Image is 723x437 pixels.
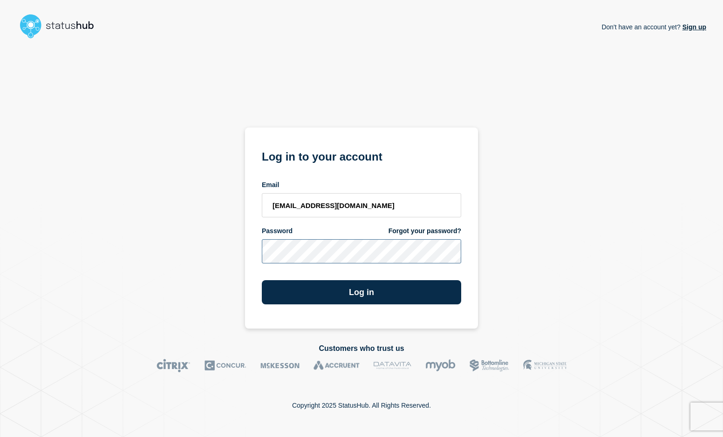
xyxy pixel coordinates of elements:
input: password input [262,239,461,263]
a: Forgot your password? [389,227,461,235]
img: DataVita logo [374,359,411,372]
span: Password [262,227,293,235]
a: Sign up [681,23,706,31]
span: Email [262,181,279,189]
img: Accruent logo [314,359,360,372]
img: MSU logo [523,359,566,372]
input: email input [262,193,461,217]
img: myob logo [425,359,456,372]
img: StatusHub logo [17,11,105,41]
button: Log in [262,280,461,304]
p: Copyright 2025 StatusHub. All Rights Reserved. [292,402,431,409]
img: Citrix logo [157,359,191,372]
img: Bottomline logo [470,359,509,372]
img: McKesson logo [260,359,300,372]
p: Don't have an account yet? [601,16,706,38]
img: Concur logo [205,359,246,372]
h2: Customers who trust us [17,344,706,353]
h1: Log in to your account [262,147,461,164]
